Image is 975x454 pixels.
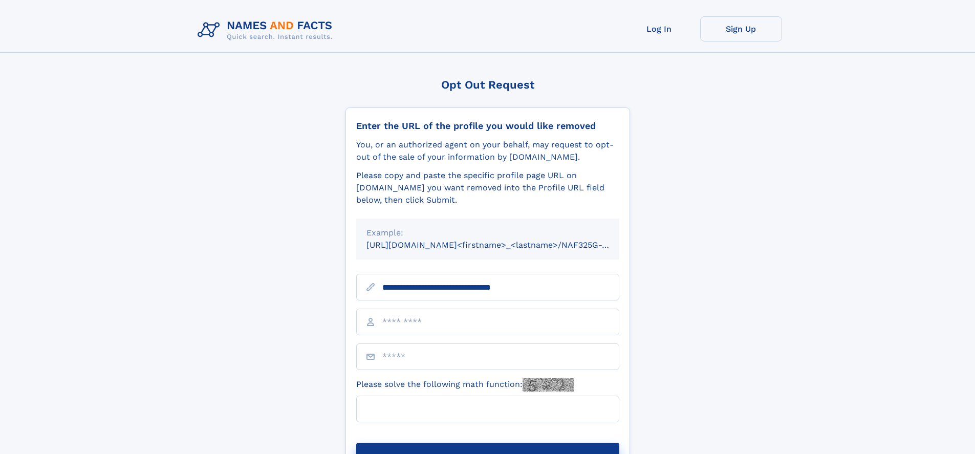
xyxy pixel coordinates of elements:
div: Enter the URL of the profile you would like removed [356,120,619,132]
label: Please solve the following math function: [356,378,574,392]
small: [URL][DOMAIN_NAME]<firstname>_<lastname>/NAF325G-xxxxxxxx [366,240,639,250]
div: Opt Out Request [345,78,630,91]
div: Please copy and paste the specific profile page URL on [DOMAIN_NAME] you want removed into the Pr... [356,169,619,206]
a: Log In [618,16,700,41]
div: Example: [366,227,609,239]
img: Logo Names and Facts [193,16,341,44]
div: You, or an authorized agent on your behalf, may request to opt-out of the sale of your informatio... [356,139,619,163]
a: Sign Up [700,16,782,41]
